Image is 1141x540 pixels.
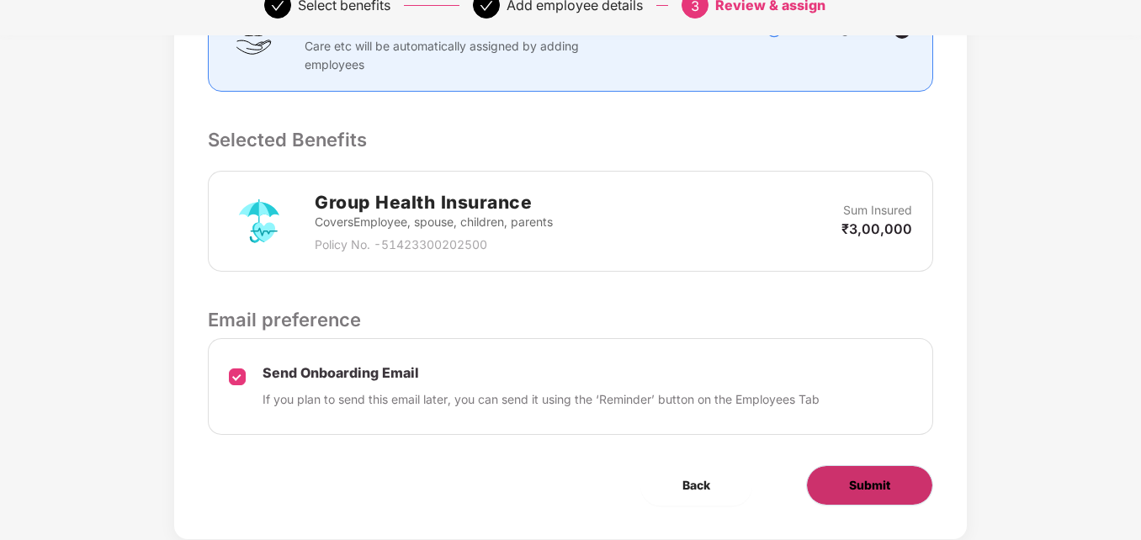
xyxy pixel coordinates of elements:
p: Email preference [208,305,933,334]
span: Submit [849,476,890,495]
p: Policy No. - 51423300202500 [315,236,553,254]
button: Back [640,465,752,506]
h2: Group Health Insurance [315,188,553,216]
p: Send Onboarding Email [263,364,820,382]
p: If you plan to send this email later, you can send it using the ‘Reminder’ button on the Employee... [263,390,820,409]
p: ₹3,00,000 [841,220,912,238]
span: Back [682,476,710,495]
p: Sum Insured [843,201,912,220]
button: Submit [806,465,933,506]
img: svg+xml;base64,PHN2ZyB4bWxucz0iaHR0cDovL3d3dy53My5vcmcvMjAwMC9zdmciIHdpZHRoPSI3MiIgaGVpZ2h0PSI3Mi... [229,191,289,251]
p: Clove Dental, Pharmeasy, Nua Women, Prystine Care etc will be automatically assigned by adding em... [305,19,581,74]
p: Selected Benefits [208,125,933,154]
p: Covers Employee, spouse, children, parents [315,213,553,231]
